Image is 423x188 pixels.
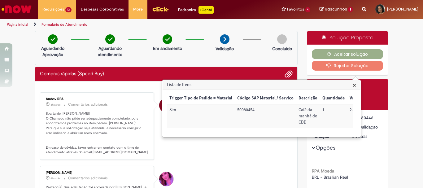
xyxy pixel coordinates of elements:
button: Adicionar anexos [285,70,293,78]
span: BRL - Brazilian Real [312,174,348,180]
span: Favoritos [287,6,304,12]
button: Close [353,82,356,88]
ul: Trilhas de página [5,19,277,30]
b: RPA Moeda [312,168,334,174]
span: Requisições [42,6,64,12]
th: Descrição [296,93,320,104]
span: × [353,81,356,89]
td: Código SAP Material / Serviço: 50080454 [235,104,296,128]
td: Trigger Tipo de Pedido = Material: Sim [167,104,235,128]
time: 30/09/2025 11:56:55 [50,177,60,180]
small: Comentários adicionais [68,102,108,107]
span: Despesas Corporativas [81,6,124,12]
span: 13 [65,7,72,12]
span: 4 [305,7,311,12]
div: [PERSON_NAME] [46,171,149,175]
img: check-circle-green.png [48,34,58,44]
div: Lizandra Henriques Silva [159,172,173,186]
time: 30/09/2025 13:15:32 [50,103,60,107]
div: Ambev RPA [159,98,173,112]
div: Solução Proposta [307,31,388,45]
p: Validação [216,46,234,52]
span: [PERSON_NAME] [387,7,418,12]
div: R13580446 [352,115,381,121]
td: Valor Unitário: 2.445,00 [347,104,379,128]
p: Em andamento [153,45,182,51]
img: img-circle-grey.png [277,34,287,44]
p: Boa tarde, [PERSON_NAME]! O Chamado não pôde ser adequadamente completado, pois encontramos probl... [46,111,149,155]
a: Formulário de Atendimento [41,22,87,27]
p: Aguardando Aprovação [38,45,68,58]
p: Aguardando atendimento [95,45,125,58]
time: 30/09/2025 10:25:31 [352,133,367,139]
img: check-circle-green.png [105,34,115,44]
button: Rejeitar Solução [312,61,383,71]
div: 30/09/2025 10:25:31 [352,133,381,139]
div: Em Validação [352,124,381,130]
span: 1 [348,7,353,12]
a: Rascunhos [320,7,353,12]
img: arrow-next.png [220,34,229,44]
td: Quantidade: 1 [320,104,347,128]
h2: Compras rápidas (Speed Buy) Histórico de tíquete [40,71,104,77]
div: Padroniza [178,6,214,14]
th: Valor Unitário [347,93,379,104]
span: 4h atrás [50,177,60,180]
small: Comentários adicionais [68,176,108,181]
p: +GenAi [198,6,214,14]
p: Concluído [272,46,292,52]
div: Lista de Itens [162,79,361,138]
th: Quantidade [320,93,347,104]
span: Rascunhos [325,6,347,12]
span: 3h atrás [50,103,60,107]
img: check-circle-green.png [163,34,172,44]
a: Página inicial [7,22,28,27]
span: 6h atrás [352,133,367,139]
th: Trigger Tipo de Pedido = Material [167,93,235,104]
div: Ambev RPA [46,97,149,101]
th: Código SAP Material / Serviço [235,93,296,104]
button: Aceitar solução [312,49,383,59]
img: click_logo_yellow_360x200.png [152,4,169,14]
span: More [133,6,143,12]
td: Descrição: Café da manhã do CDD [296,104,320,128]
img: ServiceNow [1,3,33,15]
h3: Lista de Itens [163,80,360,90]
